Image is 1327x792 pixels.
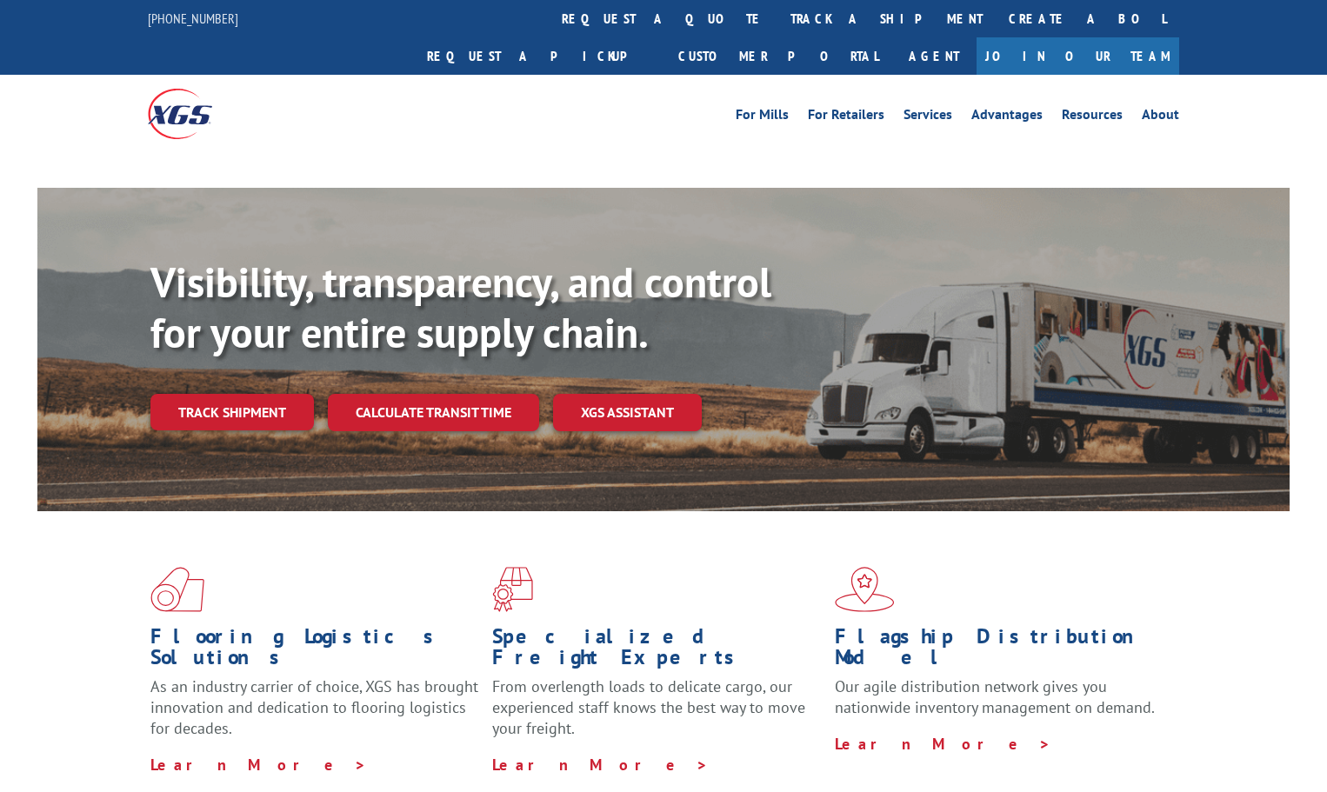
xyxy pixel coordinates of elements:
a: Join Our Team [977,37,1179,75]
span: As an industry carrier of choice, XGS has brought innovation and dedication to flooring logistics... [150,676,478,738]
a: Customer Portal [665,37,891,75]
a: Calculate transit time [328,394,539,431]
a: Services [904,108,952,127]
a: XGS ASSISTANT [553,394,702,431]
img: xgs-icon-total-supply-chain-intelligence-red [150,567,204,612]
span: Our agile distribution network gives you nationwide inventory management on demand. [835,676,1155,717]
img: xgs-icon-focused-on-flooring-red [492,567,533,612]
h1: Specialized Freight Experts [492,626,821,676]
h1: Flooring Logistics Solutions [150,626,479,676]
a: Request a pickup [414,37,665,75]
a: Learn More > [492,755,709,775]
a: About [1142,108,1179,127]
img: xgs-icon-flagship-distribution-model-red [835,567,895,612]
a: For Retailers [808,108,884,127]
a: For Mills [736,108,789,127]
h1: Flagship Distribution Model [835,626,1164,676]
a: Resources [1062,108,1123,127]
a: Learn More > [835,734,1051,754]
b: Visibility, transparency, and control for your entire supply chain. [150,255,771,359]
a: Agent [891,37,977,75]
p: From overlength loads to delicate cargo, our experienced staff knows the best way to move your fr... [492,676,821,754]
a: Learn More > [150,755,367,775]
a: [PHONE_NUMBER] [148,10,238,27]
a: Track shipment [150,394,314,430]
a: Advantages [971,108,1043,127]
